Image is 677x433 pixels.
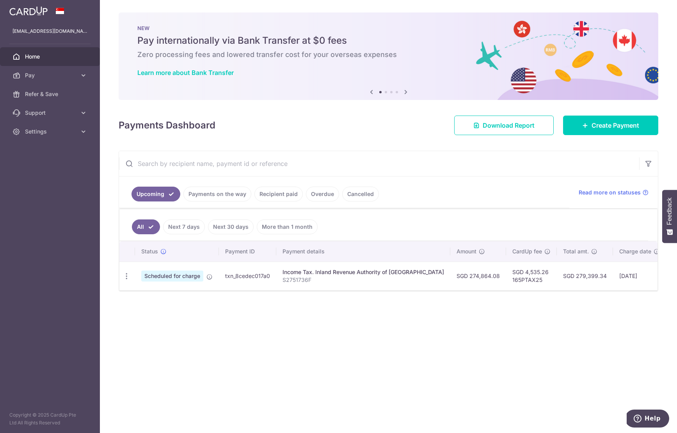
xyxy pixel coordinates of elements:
[141,271,203,282] span: Scheduled for charge
[131,187,180,201] a: Upcoming
[457,248,476,255] span: Amount
[12,27,87,35] p: [EMAIL_ADDRESS][DOMAIN_NAME]
[137,50,640,59] h6: Zero processing fees and lowered transfer cost for your overseas expenses
[666,198,673,225] span: Feedback
[132,219,160,234] a: All
[254,187,303,201] a: Recipient paid
[283,276,444,284] p: S2751736F
[208,219,254,234] a: Next 30 days
[557,262,613,290] td: SGD 279,399.34
[137,34,640,47] h5: Pay internationally via Bank Transfer at $0 fees
[25,109,76,117] span: Support
[613,262,666,290] td: [DATE]
[454,116,554,135] a: Download Report
[137,69,234,77] a: Learn more about Bank Transfer
[563,248,589,255] span: Total amt.
[183,187,251,201] a: Payments on the way
[450,262,506,290] td: SGD 274,864.08
[119,118,215,132] h4: Payments Dashboard
[506,262,557,290] td: SGD 4,535.26 165PTAX25
[219,262,276,290] td: txn_8cedec017a0
[137,25,640,31] p: NEW
[276,241,450,262] th: Payment details
[25,128,76,135] span: Settings
[563,116,658,135] a: Create Payment
[9,6,48,16] img: CardUp
[119,12,658,100] img: Bank transfer banner
[512,248,542,255] span: CardUp fee
[141,248,158,255] span: Status
[25,71,76,79] span: Pay
[483,121,535,130] span: Download Report
[257,219,318,234] a: More than 1 month
[119,151,639,176] input: Search by recipient name, payment id or reference
[592,121,639,130] span: Create Payment
[306,187,339,201] a: Overdue
[627,410,669,429] iframe: Opens a widget where you can find more information
[579,189,641,196] span: Read more on statuses
[25,53,76,61] span: Home
[219,241,276,262] th: Payment ID
[163,219,205,234] a: Next 7 days
[25,90,76,98] span: Refer & Save
[619,248,651,255] span: Charge date
[579,189,649,196] a: Read more on statuses
[283,268,444,276] div: Income Tax. Inland Revenue Authority of [GEOGRAPHIC_DATA]
[342,187,379,201] a: Cancelled
[662,190,677,243] button: Feedback - Show survey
